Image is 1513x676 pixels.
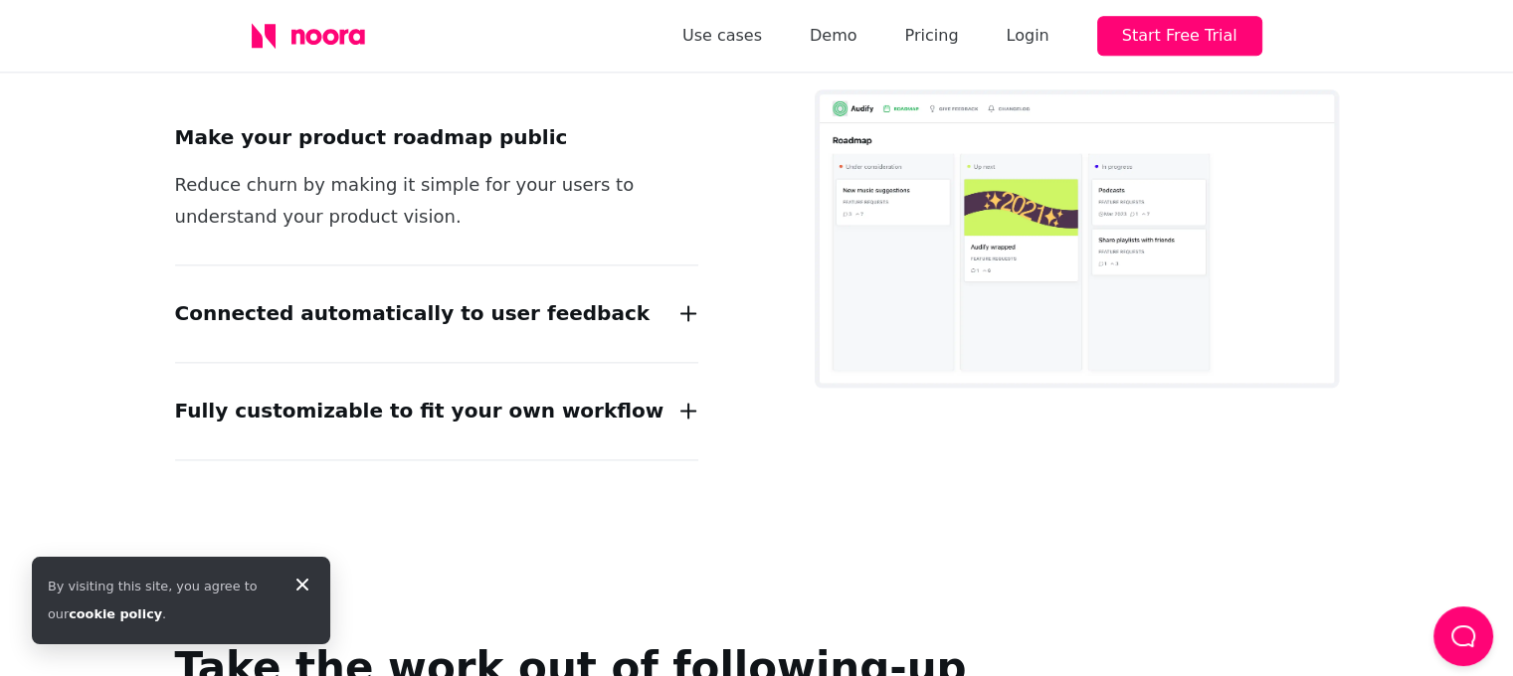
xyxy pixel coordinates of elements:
[175,395,664,426] h2: Fully customizable to fit your own workflow
[1097,16,1262,56] button: Start Free Trial
[175,599,971,631] h2: Changelog
[175,121,568,153] h2: Make your product roadmap public
[175,169,699,233] p: Reduce churn by making it simple for your users to understand your product vision.
[1433,606,1493,666] button: Load Chat
[1006,22,1048,50] div: Login
[69,606,162,621] a: cookie policy
[682,22,762,50] a: Use cases
[904,22,958,50] a: Pricing
[175,297,650,329] h2: Connected automatically to user feedback
[48,573,275,628] div: By visiting this site, you agree to our .
[810,22,857,50] a: Demo
[815,89,1339,388] img: A preview of Noora's public roadmaps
